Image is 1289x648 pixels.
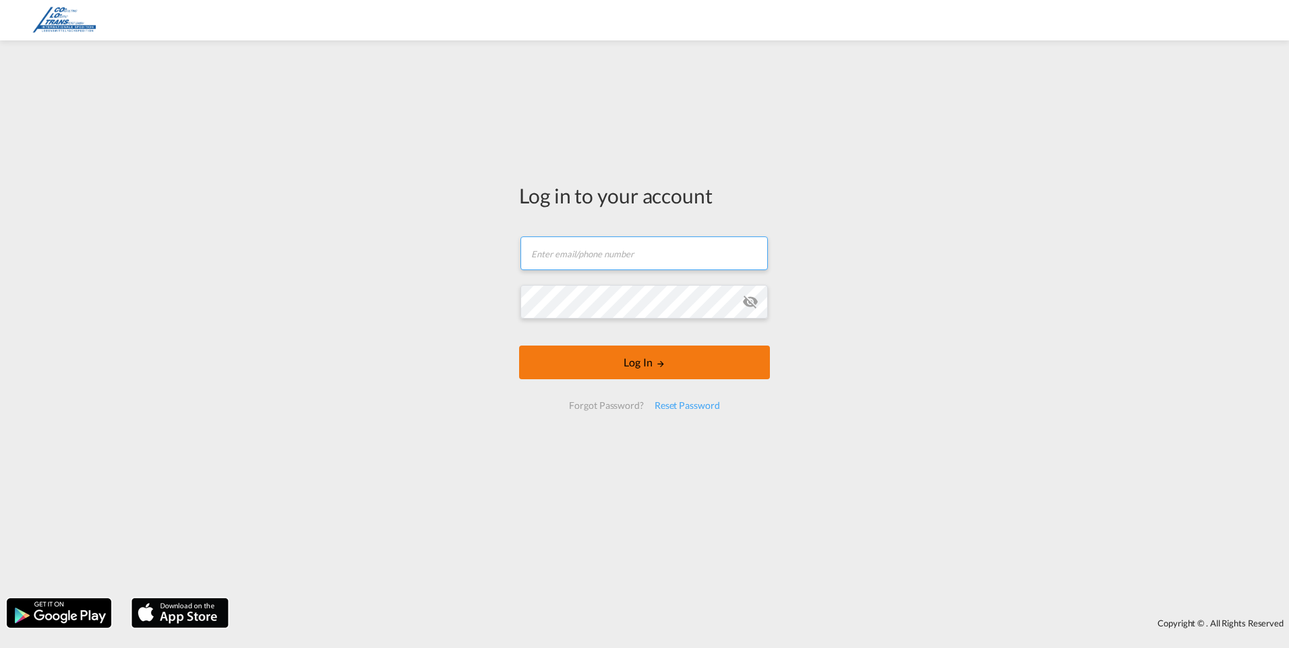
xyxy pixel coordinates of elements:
input: Enter email/phone number [520,236,768,270]
div: Forgot Password? [564,393,649,418]
md-icon: icon-eye-off [742,294,758,310]
img: apple.png [130,597,230,629]
div: Copyright © . All Rights Reserved [235,612,1289,635]
div: Log in to your account [519,181,770,209]
img: google.png [5,597,113,629]
img: f04a3d10673c11ed8b410b39241415e1.png [20,5,111,36]
div: Reset Password [649,393,725,418]
button: LOGIN [519,346,770,379]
